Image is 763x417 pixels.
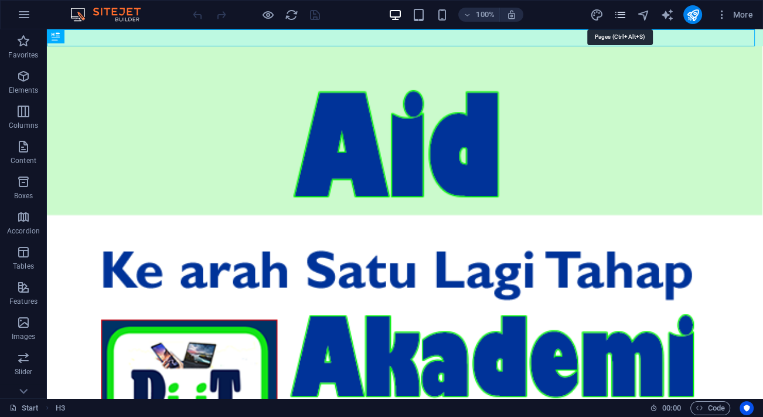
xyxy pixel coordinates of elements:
span: More [716,9,753,21]
p: Favorites [8,50,38,60]
span: 00 00 [662,401,680,415]
a: Click to cancel selection. Double-click to open Pages [9,401,39,415]
i: Navigator [636,8,650,22]
button: Code [690,401,730,415]
p: Columns [9,121,38,130]
button: Click here to leave preview mode and continue editing [261,8,275,22]
img: Editor Logo [67,8,155,22]
button: text_generator [660,8,674,22]
button: 100% [458,8,500,22]
span: : [670,404,672,412]
button: navigator [636,8,650,22]
p: Elements [9,86,39,95]
nav: breadcrumb [56,401,65,415]
p: Content [11,156,36,165]
i: Reload page [285,8,298,22]
h6: 100% [476,8,495,22]
button: pages [613,8,627,22]
span: Click to select. Double-click to edit [56,401,65,415]
button: Usercentrics [740,401,754,415]
button: publish [683,5,702,24]
p: Features [9,297,38,306]
i: On resize automatically adjust zoom level to fit chosen device. [506,9,517,20]
span: Code [696,401,725,415]
button: More [711,5,758,24]
button: reload [284,8,298,22]
p: Accordion [7,226,40,236]
p: Images [12,332,36,341]
i: Publish [686,8,699,22]
i: Design (Ctrl+Alt+Y) [590,8,603,22]
p: Slider [15,367,33,377]
button: design [590,8,604,22]
h6: Session time [650,401,681,415]
p: Tables [13,262,34,271]
p: Boxes [14,191,33,201]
